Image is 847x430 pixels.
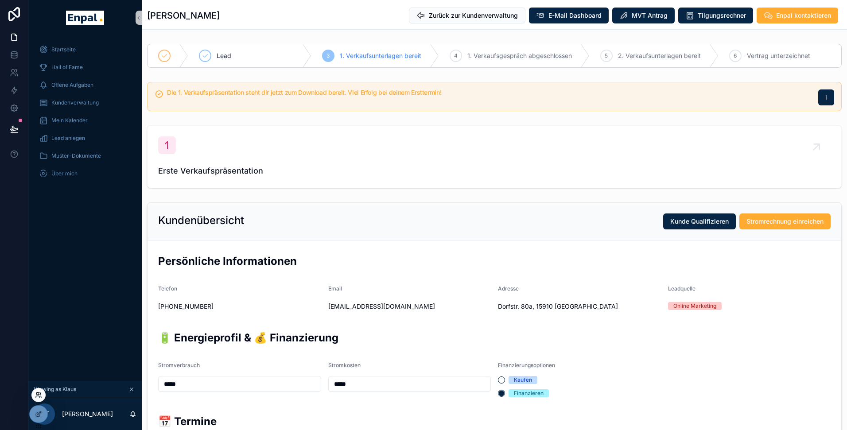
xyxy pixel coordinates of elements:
span: i [825,93,827,102]
span: Kunde Qualifizieren [670,217,729,226]
span: Vertrag unterzeichnet [747,51,810,60]
button: Tilgungsrechner [678,8,753,23]
span: Lead anlegen [51,135,85,142]
div: Finanzieren [514,389,544,397]
span: Lead [217,51,231,60]
span: Viewing as Klaus [34,386,76,393]
h2: 🔋 Energieprofil & 💰 Finanzierung [158,330,831,345]
button: Enpal kontaktieren [757,8,838,23]
span: Stromkosten [328,362,361,368]
span: Offene Aufgaben [51,81,93,89]
button: Kunde Qualifizieren [663,213,736,229]
span: MVT Antrag [632,11,668,20]
span: 3 [326,52,330,59]
button: E-Mail Dashboard [529,8,609,23]
h2: Kundenübersicht [158,213,244,228]
span: Stromrechnung einreichen [746,217,824,226]
h2: Persönliche Informationen [158,254,831,268]
span: Tilgungsrechner [698,11,746,20]
h2: 📅 Termine [158,414,831,429]
span: 2. Verkaufsunterlagen bereit [618,51,701,60]
div: Kaufen [514,376,532,384]
span: [EMAIL_ADDRESS][DOMAIN_NAME] [328,302,491,311]
span: Hall of Fame [51,64,83,71]
a: Offene Aufgaben [34,77,136,93]
span: Enpal kontaktieren [776,11,831,20]
img: App logo [66,11,104,25]
button: Stromrechnung einreichen [739,213,831,229]
span: Erste Verkaufspräsentation [158,165,831,177]
span: 1. Verkaufsgespräch abgeschlossen [467,51,572,60]
a: Startseite [34,42,136,58]
a: Über mich [34,166,136,182]
span: Finanzierungsoptionen [498,362,555,368]
span: Email [328,285,342,292]
span: Kundenverwaltung [51,99,99,106]
span: 1. Verkaufsunterlagen bereit [340,51,421,60]
div: scrollable content [28,35,142,193]
span: Mein Kalender [51,117,88,124]
span: Telefon [158,285,177,292]
div: Online Marketing [673,302,716,310]
a: Hall of Fame [34,59,136,75]
span: Leadquelle [668,285,695,292]
h5: Die 1. Verkaufspräsentation steht dir jetzt zum Download bereit. Viel Erfolg bei deinem Ersttermin! [167,89,811,96]
p: [PERSON_NAME] [62,410,113,418]
span: Adresse [498,285,519,292]
span: Muster-Dokumente [51,152,101,159]
a: Kundenverwaltung [34,95,136,111]
span: [PHONE_NUMBER] [158,302,321,311]
a: Mein Kalender [34,112,136,128]
a: Lead anlegen [34,130,136,146]
span: 4 [454,52,458,59]
h1: [PERSON_NAME] [147,9,220,22]
button: MVT Antrag [612,8,675,23]
span: Zurück zur Kundenverwaltung [429,11,518,20]
span: E-Mail Dashboard [548,11,602,20]
span: 6 [734,52,737,59]
span: 5 [605,52,608,59]
span: Dorfstr. 80a, 15910 [GEOGRAPHIC_DATA] [498,302,661,311]
button: Zurück zur Kundenverwaltung [409,8,525,23]
button: i [818,89,834,105]
a: Muster-Dokumente [34,148,136,164]
span: Startseite [51,46,76,53]
span: Stromverbrauch [158,362,200,368]
a: Erste Verkaufspräsentation [148,126,841,188]
span: Über mich [51,170,78,177]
